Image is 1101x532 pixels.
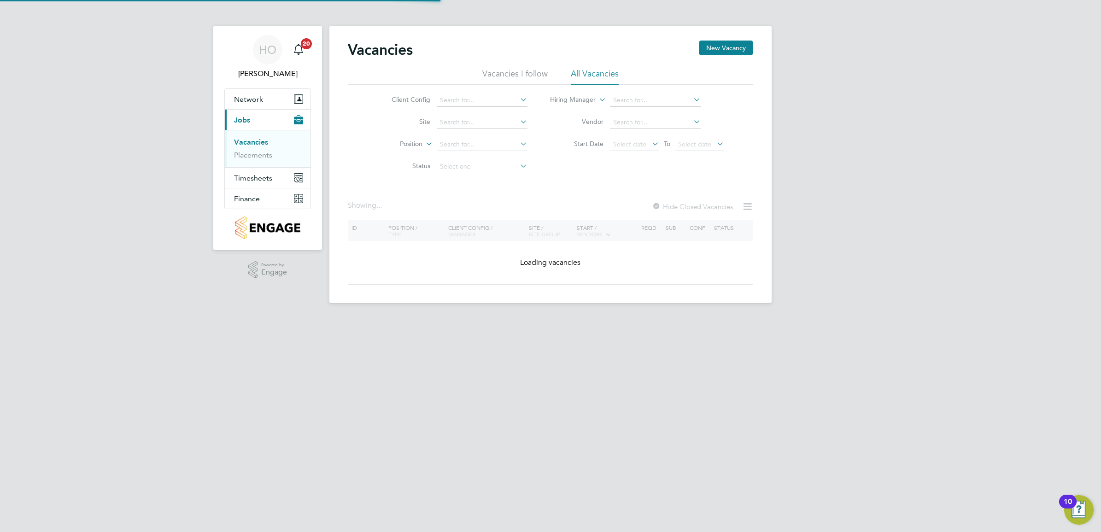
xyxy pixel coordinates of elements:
button: Jobs [225,110,310,130]
li: All Vacancies [571,68,619,85]
input: Search for... [437,116,527,129]
button: Open Resource Center, 10 new notifications [1064,495,1094,525]
span: Timesheets [234,174,272,182]
span: Powered by [261,261,287,269]
span: Engage [261,269,287,276]
label: Status [377,162,430,170]
span: Finance [234,194,260,203]
span: Jobs [234,116,250,124]
li: Vacancies I follow [482,68,548,85]
label: Vendor [550,117,603,126]
span: Select date [613,140,646,148]
nav: Main navigation [213,26,322,250]
a: Vacancies [234,138,268,146]
span: 20 [301,38,312,49]
input: Search for... [610,116,701,129]
a: HO[PERSON_NAME] [224,35,311,79]
button: Timesheets [225,168,310,188]
input: Select one [437,160,527,173]
label: Site [377,117,430,126]
button: Finance [225,188,310,209]
button: Network [225,89,310,109]
img: countryside-properties-logo-retina.png [235,216,300,239]
a: Go to home page [224,216,311,239]
label: Start Date [550,140,603,148]
span: Select date [678,140,711,148]
div: Showing [348,201,384,210]
input: Search for... [437,94,527,107]
input: Search for... [610,94,701,107]
label: Client Config [377,95,430,104]
a: Placements [234,151,272,159]
span: ... [376,201,382,210]
span: Network [234,95,263,104]
a: Powered byEngage [248,261,287,279]
span: HO [259,44,276,56]
label: Position [369,140,422,149]
button: New Vacancy [699,41,753,55]
label: Hiring Manager [543,95,596,105]
div: 10 [1064,502,1072,514]
label: Hide Closed Vacancies [652,202,733,211]
div: Jobs [225,130,310,167]
span: To [661,138,673,150]
span: Harry Owen [224,68,311,79]
a: 20 [289,35,308,64]
input: Search for... [437,138,527,151]
h2: Vacancies [348,41,413,59]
